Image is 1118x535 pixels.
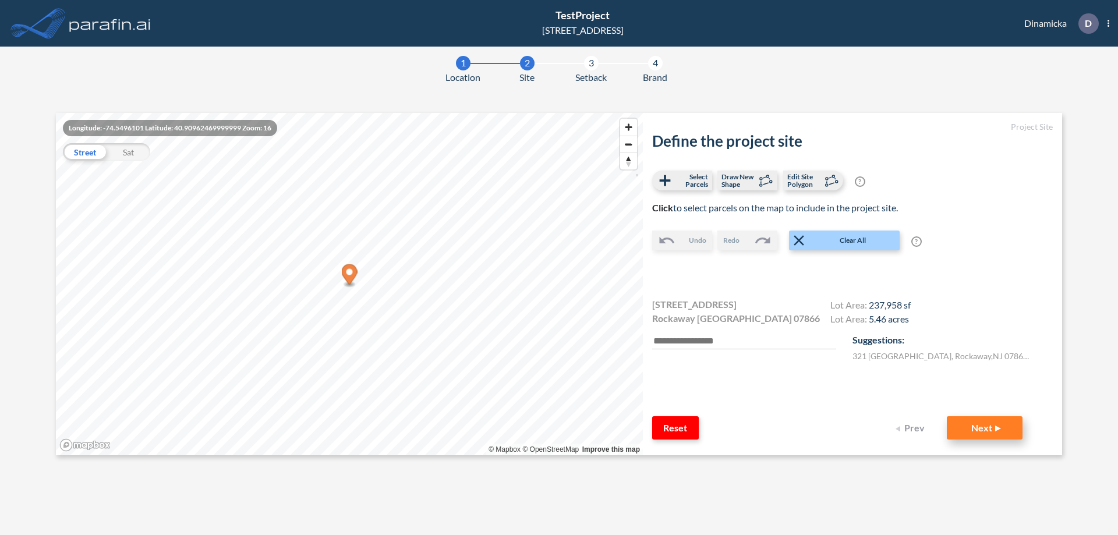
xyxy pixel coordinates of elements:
a: Mapbox [489,445,521,453]
span: to select parcels on the map to include in the project site. [652,202,898,213]
a: Improve this map [582,445,640,453]
h4: Lot Area: [830,299,911,313]
p: D [1085,18,1092,29]
span: Site [519,70,535,84]
span: Brand [643,70,667,84]
a: OpenStreetMap [522,445,579,453]
h5: Project Site [652,122,1053,132]
span: Setback [575,70,607,84]
span: 5.46 acres [869,313,909,324]
div: Dinamicka [1007,13,1109,34]
div: 1 [456,56,470,70]
label: 321 [GEOGRAPHIC_DATA] , Rockaway , NJ 07866 , US [852,350,1033,362]
span: Select Parcels [674,173,708,188]
a: Mapbox homepage [59,438,111,452]
img: logo [67,12,153,35]
button: Redo [717,231,777,250]
span: ? [855,176,865,187]
span: Rockaway [GEOGRAPHIC_DATA] 07866 [652,311,820,325]
span: Undo [689,235,706,246]
span: ? [911,236,922,247]
span: TestProject [556,9,610,22]
h4: Lot Area: [830,313,911,327]
span: Location [445,70,480,84]
b: Click [652,202,673,213]
div: 2 [520,56,535,70]
div: 4 [648,56,663,70]
button: Reset bearing to north [620,153,637,169]
div: Sat [107,143,150,161]
span: Draw New Shape [721,173,756,188]
h2: Define the project site [652,132,1053,150]
div: Map marker [342,264,358,288]
p: Suggestions: [852,333,1053,347]
span: Clear All [808,235,898,246]
button: Clear All [789,231,900,250]
span: 237,958 sf [869,299,911,310]
div: Longitude: -74.5496101 Latitude: 40.90962469999999 Zoom: 16 [63,120,277,136]
button: Undo [652,231,712,250]
span: [STREET_ADDRESS] [652,297,737,311]
button: Zoom out [620,136,637,153]
canvas: Map [56,113,643,455]
span: Redo [723,235,740,246]
div: Street [63,143,107,161]
span: Edit Site Polygon [787,173,822,188]
div: 3 [584,56,599,70]
button: Next [947,416,1023,440]
button: Prev [889,416,935,440]
button: Reset [652,416,699,440]
button: Zoom in [620,119,637,136]
div: [STREET_ADDRESS] [542,23,624,37]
